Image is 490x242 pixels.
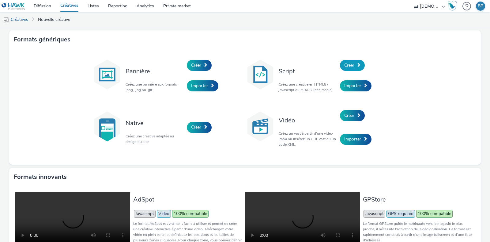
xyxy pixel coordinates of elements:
[340,110,365,121] a: Créer
[187,60,212,71] a: Créer
[35,12,73,27] a: Nouvelle créative
[344,136,361,142] span: Importer
[245,111,276,142] img: video.svg
[364,210,385,218] span: Javascript
[191,62,201,68] span: Créer
[279,116,337,125] h3: Vidéo
[245,59,276,90] img: code.svg
[279,82,337,93] p: Créez une créative en HTML5 / javascript ou MRAID (rich media).
[344,62,354,68] span: Créer
[187,80,218,91] a: Importer
[340,60,365,71] a: Créer
[133,195,242,204] h3: AdSpot
[340,134,371,145] a: Importer
[92,59,123,90] img: banner.svg
[191,124,201,130] span: Créer
[279,131,337,147] p: Créez un vast à partir d'une video .mp4 ou insérez un URL vast ou un code XML.
[2,2,25,10] img: undefined Logo
[344,113,354,118] span: Créer
[344,83,361,89] span: Importer
[363,195,472,204] h3: GPStore
[3,17,9,23] img: mobile
[448,1,459,11] a: Hawk Academy
[448,1,457,11] img: Hawk Academy
[14,172,67,182] h3: Formats innovants
[279,67,337,75] h3: Script
[126,82,184,93] p: Créez une bannière aux formats .png, .jpg ou .gif.
[134,210,156,218] span: Javascript
[478,2,483,11] div: BP
[126,133,184,144] p: Créez une créative adaptée au design du site.
[92,111,123,142] img: native.svg
[416,210,453,218] span: 100% compatible
[14,35,70,44] h3: Formats génériques
[191,83,208,89] span: Importer
[126,67,184,75] h3: Bannière
[340,80,371,91] a: Importer
[386,210,415,218] span: GPS required
[126,119,184,127] h3: Native
[157,210,171,218] span: Video
[187,122,212,133] a: Créer
[172,210,209,218] span: 100% compatible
